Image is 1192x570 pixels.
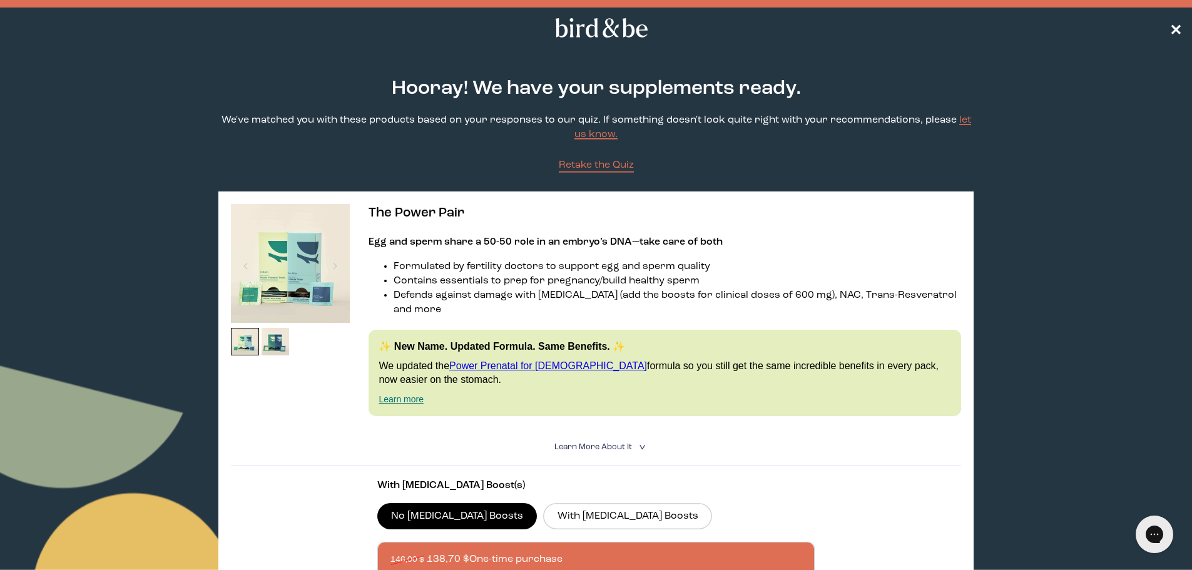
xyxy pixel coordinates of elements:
[379,394,424,404] a: Learn more
[231,328,259,356] img: thumbnail image
[370,74,823,103] h2: Hooray! We have your supplements ready.
[554,443,632,451] span: Learn More About it
[543,503,712,529] label: With [MEDICAL_DATA] Boosts
[1169,21,1182,36] span: ✕
[394,288,960,317] li: Defends against damage with [MEDICAL_DATA] (add the boosts for clinical doses of 600 mg), NAC, Tr...
[1129,511,1179,557] iframe: Gorgias live chat messenger
[231,204,350,323] img: thumbnail image
[394,260,960,274] li: Formulated by fertility doctors to support egg and sperm quality
[369,206,464,220] span: The Power Pair
[379,359,950,387] p: We updated the formula so you still get the same incredible benefits in every pack, now easier on...
[262,328,290,356] img: thumbnail image
[369,237,723,247] strong: Egg and sperm share a 50-50 role in an embryo’s DNA—take care of both
[559,158,634,173] a: Retake the Quiz
[449,360,647,371] a: Power Prenatal for [DEMOGRAPHIC_DATA]
[559,160,634,170] span: Retake the Quiz
[635,444,647,450] i: <
[377,503,537,529] label: No [MEDICAL_DATA] Boosts
[377,479,815,493] p: With [MEDICAL_DATA] Boost(s)
[574,115,971,140] a: let us know.
[379,341,625,352] strong: ✨ New Name. Updated Formula. Same Benefits. ✨
[554,441,638,453] summary: Learn More About it <
[394,274,960,288] li: Contains essentials to prep for pregnancy/build healthy sperm
[218,113,973,142] p: We've matched you with these products based on your responses to our quiz. If something doesn't l...
[1169,17,1182,39] a: ✕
